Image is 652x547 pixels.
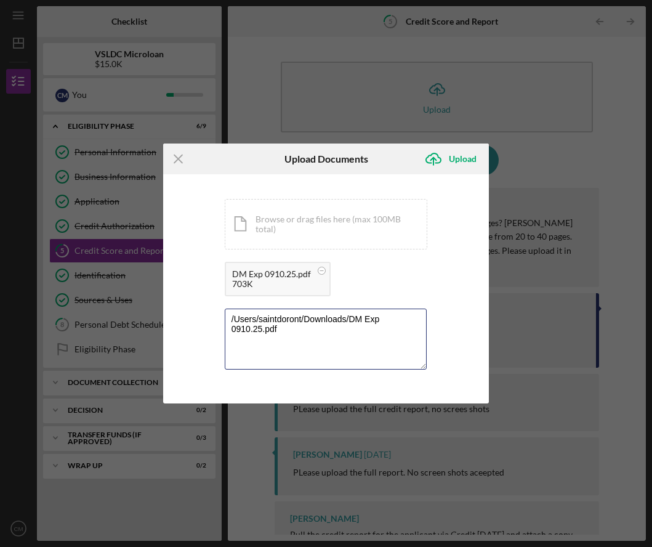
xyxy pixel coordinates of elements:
h6: Upload Documents [284,153,368,164]
div: 703K [232,279,311,289]
div: DM Exp 0910.25.pdf [232,269,311,279]
textarea: /Users/saintdoront/Downloads/DM Exp 0910.25.pdf [225,309,427,369]
button: Upload [418,147,489,171]
div: Upload [449,147,477,171]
